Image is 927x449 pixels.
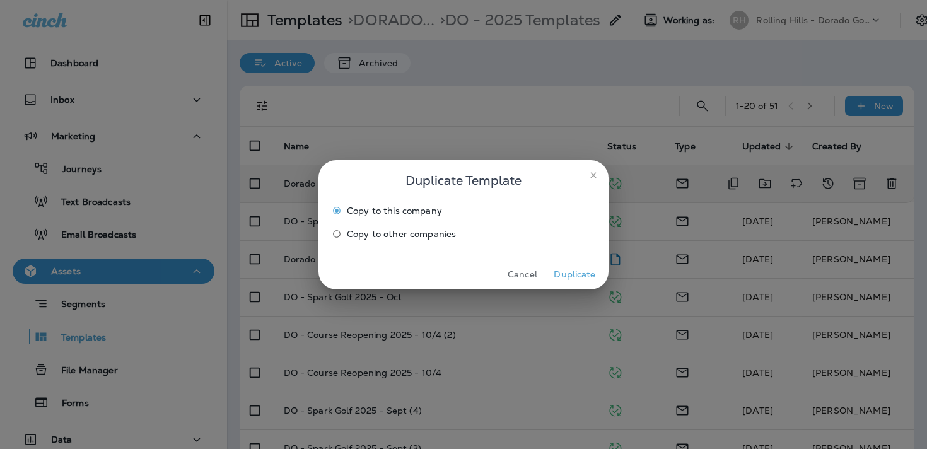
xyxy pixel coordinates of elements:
[551,265,598,284] button: Duplicate
[583,165,603,185] button: close
[405,170,522,190] span: Duplicate Template
[499,265,546,284] button: Cancel
[347,229,456,239] span: Copy to other companies
[347,206,442,216] span: Copy to this company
